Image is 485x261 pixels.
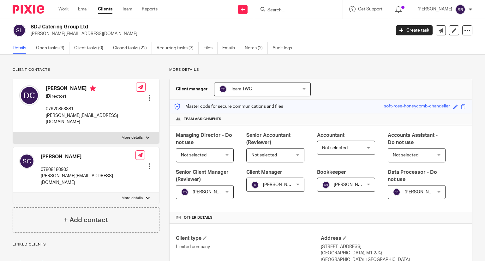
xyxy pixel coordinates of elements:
a: Audit logs [272,42,297,54]
span: Accountant [317,133,344,138]
h3: Client manager [176,86,208,92]
p: 07920853881 [46,106,136,112]
span: Get Support [358,7,382,11]
img: svg%3E [181,188,189,196]
img: svg%3E [19,154,34,169]
span: [PERSON_NAME] [193,190,227,194]
a: Clients [98,6,112,12]
img: svg%3E [19,85,39,106]
img: Pixie [13,5,44,14]
a: Work [58,6,69,12]
span: [PERSON_NAME] [404,190,439,194]
p: Limited company [176,244,321,250]
h5: (Director) [46,93,136,100]
p: [GEOGRAPHIC_DATA], M1 2JQ [321,250,466,256]
span: Team TWC [231,87,252,91]
a: Create task [396,25,433,35]
a: Notes (2) [245,42,268,54]
h4: Client type [176,235,321,242]
p: 07808180903 [41,167,135,173]
span: Not selected [181,153,207,157]
span: Bookkeeper [317,170,346,175]
img: svg%3E [393,188,400,196]
a: Recurring tasks (3) [157,42,199,54]
a: Client tasks (0) [74,42,108,54]
p: Client contacts [13,67,159,72]
span: Other details [184,215,213,220]
h4: [PERSON_NAME] [46,85,136,93]
a: Files [203,42,218,54]
span: Not selected [251,153,277,157]
span: Not selected [393,153,418,157]
i: Primary [90,85,96,92]
a: Closed tasks (22) [113,42,152,54]
span: Managing Director - Do not use [176,133,232,145]
p: [PERSON_NAME][EMAIL_ADDRESS][DOMAIN_NAME] [41,173,135,186]
p: Linked clients [13,242,159,247]
span: Senior Accountant (Reviewer) [246,133,290,145]
input: Search [267,8,324,13]
a: Details [13,42,31,54]
span: Senior Client Manager (Reviewer) [176,170,229,182]
p: [PERSON_NAME][EMAIL_ADDRESS][DOMAIN_NAME] [31,31,386,37]
img: svg%3E [13,24,26,37]
p: [PERSON_NAME] [417,6,452,12]
a: Reports [142,6,158,12]
img: svg%3E [455,4,465,15]
h2: SDJ Catering Group Ltd [31,24,315,30]
span: Accounts Assistant - Do not use [388,133,438,145]
img: svg%3E [251,181,259,189]
p: More details [169,67,472,72]
img: svg%3E [219,85,227,93]
span: Team assignments [184,117,221,122]
span: [PERSON_NAME] [334,183,368,187]
a: Email [78,6,88,12]
a: Emails [222,42,240,54]
a: Open tasks (3) [36,42,69,54]
span: Not selected [322,146,348,150]
p: More details [122,135,143,140]
p: More details [122,196,143,201]
div: soft-rose-honeycomb-chandelier [384,103,450,110]
span: Data Processor - Do not use [388,170,437,182]
p: [STREET_ADDRESS] [321,244,466,250]
span: Client Manager [246,170,282,175]
p: [PERSON_NAME][EMAIL_ADDRESS][DOMAIN_NAME] [46,112,136,125]
h4: [PERSON_NAME] [41,154,135,160]
h4: Address [321,235,466,242]
span: [PERSON_NAME] [263,183,298,187]
img: svg%3E [322,181,330,189]
h4: + Add contact [64,215,108,225]
a: Team [122,6,132,12]
p: Master code for secure communications and files [174,103,283,110]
